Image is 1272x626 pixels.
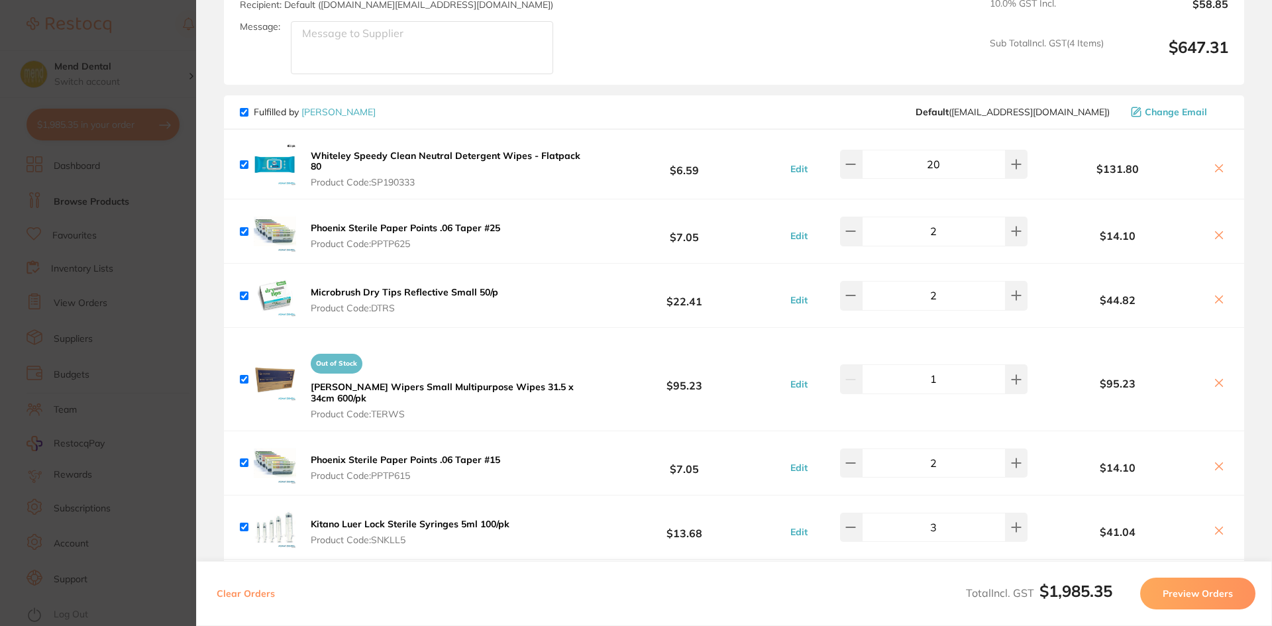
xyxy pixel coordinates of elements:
b: Default [916,106,949,118]
b: $131.80 [1031,163,1204,175]
button: Phoenix Sterile Paper Points .06 Taper #15 Product Code:PPTP615 [307,454,504,482]
button: Phoenix Sterile Paper Points .06 Taper #25 Product Code:PPTP625 [307,222,504,250]
b: $14.10 [1031,230,1204,242]
img: aDUwOXh5bg [254,442,296,484]
b: $1,985.35 [1039,581,1112,601]
button: Edit [786,462,812,474]
button: Clear Orders [213,578,279,609]
span: Sub Total Incl. GST ( 4 Items) [990,38,1104,74]
span: Product Code: SP190333 [311,177,582,187]
span: Product Code: DTRS [311,303,498,313]
span: Product Code: SNKLL5 [311,535,509,545]
output: $647.31 [1114,38,1228,74]
button: Kitano Luer Lock Sterile Syringes 5ml 100/pk Product Code:SNKLL5 [307,518,513,546]
b: Whiteley Speedy Clean Neutral Detergent Wipes - Flatpack 80 [311,150,580,172]
button: Edit [786,163,812,175]
button: Whiteley Speedy Clean Neutral Detergent Wipes - Flatpack 80 Product Code:SP190333 [307,150,586,188]
b: $7.05 [586,219,783,244]
b: Kitano Luer Lock Sterile Syringes 5ml 100/pk [311,518,509,530]
b: $44.82 [1031,294,1204,306]
span: Total Incl. GST [966,586,1112,600]
b: $22.41 [586,284,783,308]
b: Phoenix Sterile Paper Points .06 Taper #15 [311,454,500,466]
span: Product Code: PPTP625 [311,238,500,249]
b: $95.23 [586,367,783,391]
button: Out of Stock[PERSON_NAME] Wipers Small Multipurpose Wipes 31.5 x 34cm 600/pk Product Code:TERWS [307,348,586,419]
img: NThrNnVzOQ [254,210,296,252]
button: Edit [786,378,812,390]
b: Phoenix Sterile Paper Points .06 Taper #25 [311,222,500,234]
b: $6.59 [586,152,783,177]
button: Edit [786,230,812,242]
b: [PERSON_NAME] Wipers Small Multipurpose Wipes 31.5 x 34cm 600/pk [311,381,574,403]
b: Microbrush Dry Tips Reflective Small 50/p [311,286,498,298]
span: Out of Stock [311,354,362,374]
img: MGxwMXhrdA [254,358,296,401]
span: Product Code: TERWS [311,409,582,419]
button: Microbrush Dry Tips Reflective Small 50/p Product Code:DTRS [307,286,502,314]
img: dHk0NGNoOQ [254,274,296,317]
button: Edit [786,294,812,306]
p: Fulfilled by [254,107,376,117]
img: ZHA3MjZsNg [254,506,296,548]
button: Edit [786,526,812,538]
span: Product Code: PPTP615 [311,470,500,481]
button: Change Email [1127,106,1228,118]
label: Message: [240,21,280,32]
b: $95.23 [1031,378,1204,390]
b: $7.05 [586,450,783,475]
a: [PERSON_NAME] [301,106,376,118]
b: $13.68 [586,515,783,539]
b: $14.10 [1031,462,1204,474]
img: aTltMGgwdg [254,143,296,185]
b: $41.04 [1031,526,1204,538]
button: Preview Orders [1140,578,1255,609]
span: save@adamdental.com.au [916,107,1110,117]
span: Change Email [1145,107,1207,117]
